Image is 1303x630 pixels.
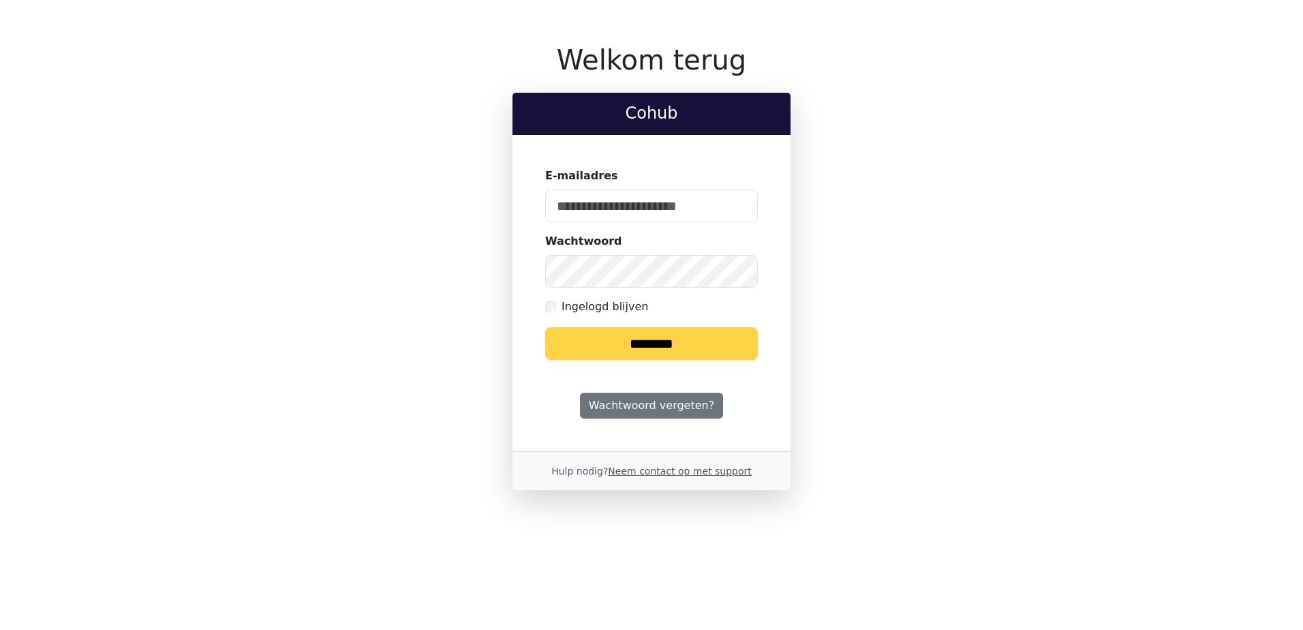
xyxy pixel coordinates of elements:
a: Neem contact op met support [608,466,751,477]
label: Wachtwoord [545,233,622,250]
h2: Cohub [523,104,780,123]
small: Hulp nodig? [551,466,752,477]
a: Wachtwoord vergeten? [580,393,723,419]
label: Ingelogd blijven [562,299,648,315]
label: E-mailadres [545,168,618,184]
h1: Welkom terug [512,44,791,76]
